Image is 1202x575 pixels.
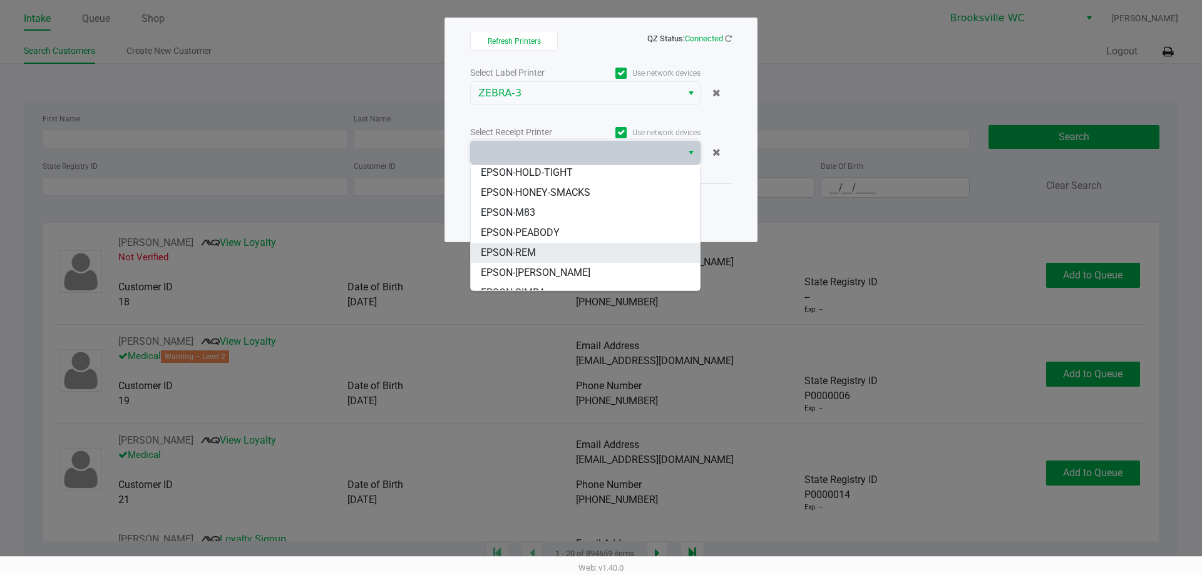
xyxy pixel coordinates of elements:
span: QZ Status: [647,34,732,43]
span: EPSON-REM [481,245,536,260]
span: ZEBRA-3 [478,86,674,101]
span: EPSON-[PERSON_NAME] [481,265,590,280]
span: EPSON-SIMBA [481,285,545,300]
span: EPSON-HONEY-SMACKS [481,185,590,200]
button: Select [682,141,700,164]
span: Web: v1.40.0 [578,563,624,572]
div: Select Receipt Printer [470,126,585,139]
button: Select [682,82,700,104]
label: Use network devices [585,127,701,138]
span: EPSON-PEABODY [481,225,560,240]
label: Use network devices [585,68,701,79]
button: Refresh Printers [470,31,558,51]
span: EPSON-M83 [481,205,535,220]
span: Refresh Printers [488,37,541,46]
div: Select Label Printer [470,66,585,79]
span: EPSON-HOLD-TIGHT [481,165,573,180]
span: Connected [685,34,723,43]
